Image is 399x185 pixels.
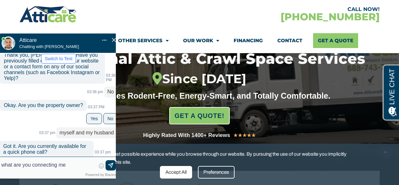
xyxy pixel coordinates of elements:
[313,33,358,48] a: Get A Quote
[4,44,100,73] span: Thank you, [PERSON_NAME]. Have you previously filled out a form on our website or a contact form ...
[95,142,111,147] span: 03:37 pm
[19,36,90,41] p: Chatting with [PERSON_NAME]
[107,155,114,161] img: Send
[88,97,104,102] span: 03:37 PM
[56,120,117,131] p: myself and my husband
[175,109,225,122] span: GET A QUOTE!
[238,131,242,140] i: ★
[183,33,219,48] a: Our Work
[234,33,263,48] a: Financing
[56,91,343,101] div: Making Homes Rodent-Free, Energy-Smart, and Totally Comfortable.
[19,30,90,41] div: Move
[106,65,116,74] span: 03:36 PM
[118,33,169,48] a: Other Services
[1,152,96,162] input: Type your message...
[169,107,230,124] a: GET A QUOTE!
[41,46,76,56] button: Switch to Text
[112,30,116,35] span: Close Chat
[233,131,256,140] div: 5/5
[19,30,90,35] h1: Atticare
[160,166,192,179] div: Accept All
[112,30,116,34] img: Close Chat
[16,5,52,13] span: Opens a chat window
[143,131,230,140] div: Highly Rated With 1400+ Reviews
[247,131,251,140] i: ★
[104,79,117,90] p: No
[4,95,83,100] span: Okay. Are you the property owner?
[39,123,55,127] span: 03:37 pm
[198,166,235,179] div: Preferences
[87,82,103,86] span: 03:36 pm
[102,30,107,35] div: Action Menu
[99,156,104,161] span: Select Emoticon
[233,131,238,140] i: ★
[277,33,302,48] a: Contact
[85,165,120,169] div: Powered by Blazeo
[251,131,256,140] i: ★
[199,7,380,12] div: CALL NOW!
[45,150,349,166] span: We use cookies to give you the best possible experience while you browse through our website. By ...
[24,33,375,48] nav: Menu
[25,8,96,27] div: Atticare
[2,29,15,42] img: Live Agent
[242,131,247,140] i: ★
